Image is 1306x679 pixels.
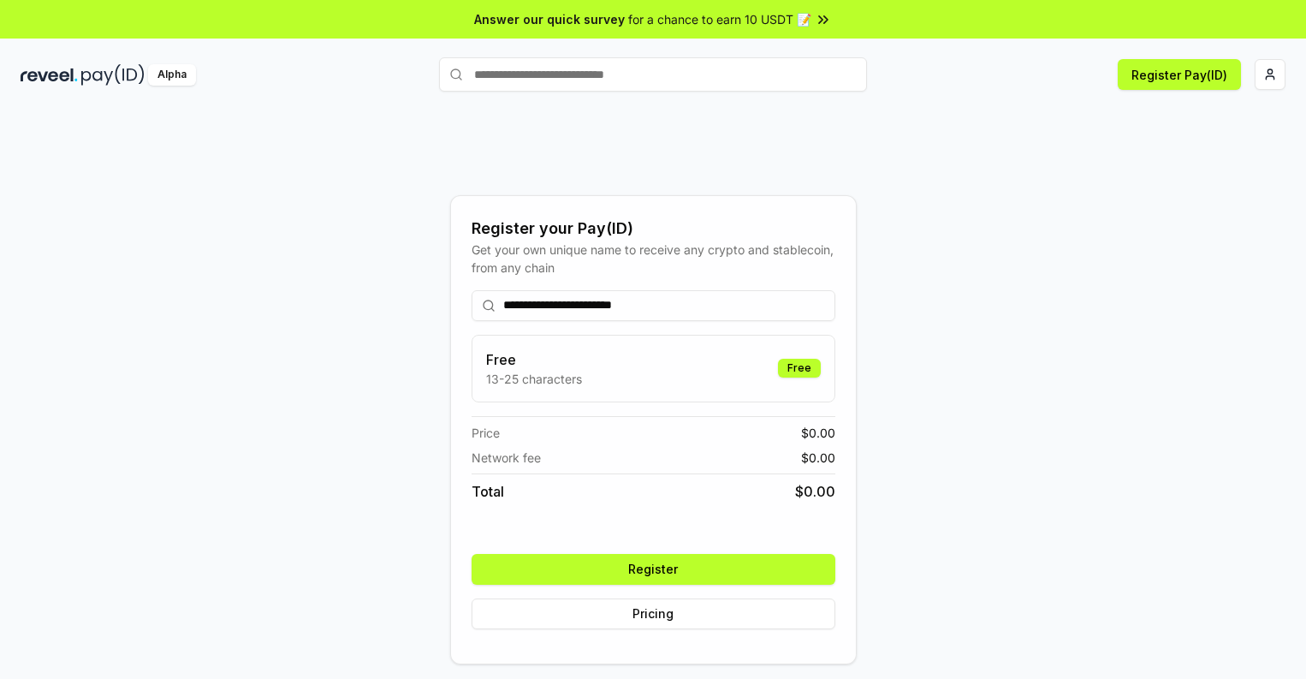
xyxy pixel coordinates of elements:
[778,359,821,378] div: Free
[472,217,835,241] div: Register your Pay(ID)
[486,349,582,370] h3: Free
[795,481,835,502] span: $ 0.00
[472,599,835,629] button: Pricing
[1118,59,1241,90] button: Register Pay(ID)
[628,10,811,28] span: for a chance to earn 10 USDT 📝
[472,241,835,277] div: Get your own unique name to receive any crypto and stablecoin, from any chain
[21,64,78,86] img: reveel_dark
[81,64,145,86] img: pay_id
[472,554,835,585] button: Register
[474,10,625,28] span: Answer our quick survey
[472,449,541,467] span: Network fee
[472,481,504,502] span: Total
[801,424,835,442] span: $ 0.00
[486,370,582,388] p: 13-25 characters
[801,449,835,467] span: $ 0.00
[148,64,196,86] div: Alpha
[472,424,500,442] span: Price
